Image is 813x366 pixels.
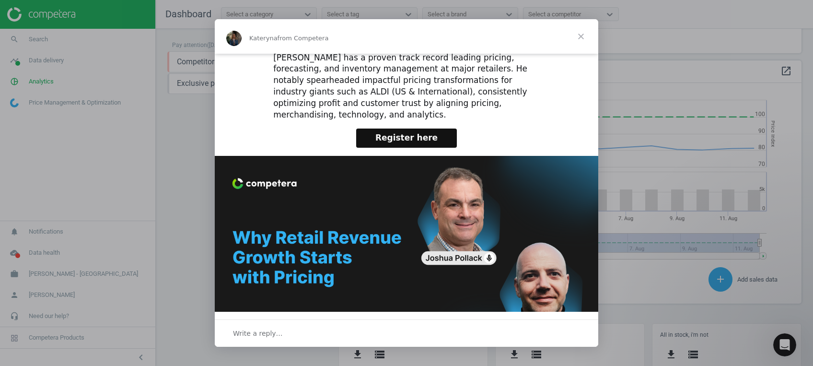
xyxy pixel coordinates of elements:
[226,31,242,46] img: Profile image for Kateryna
[278,35,329,42] span: from Competera
[249,35,278,42] span: Kateryna
[375,133,438,142] span: Register here
[564,19,598,54] span: Close
[233,327,283,340] span: Write a reply…
[215,319,598,347] div: Open conversation and reply
[356,129,457,148] a: Register here
[273,41,540,121] div: Bringing over 25 years of strategic retail leadership, [PERSON_NAME] has a proven track record le...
